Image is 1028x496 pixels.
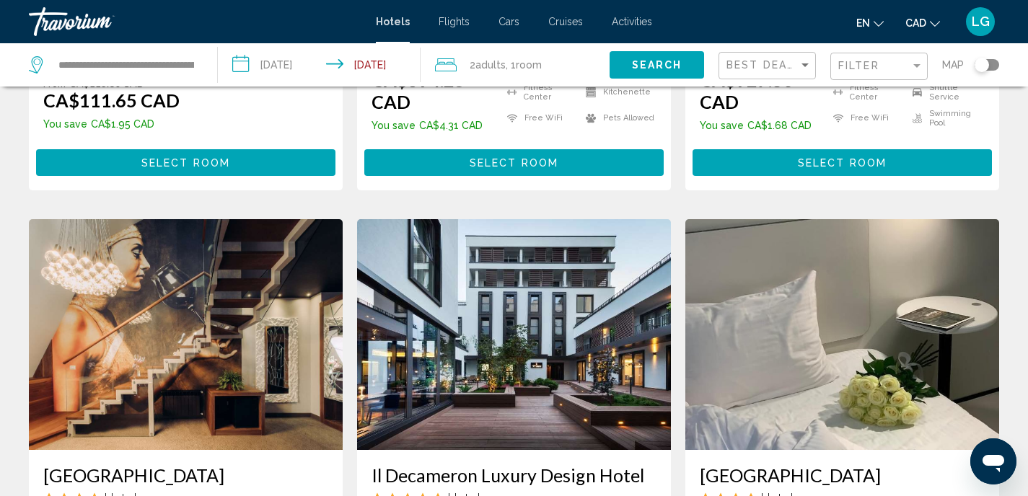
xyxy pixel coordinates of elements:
[905,12,940,33] button: Change currency
[726,59,802,71] span: Best Deals
[470,157,558,169] span: Select Room
[972,14,990,29] span: LG
[632,60,682,71] span: Search
[700,120,826,131] p: CA$1.68 CAD
[726,60,812,72] mat-select: Sort by
[372,464,656,486] a: Il Decameron Luxury Design Hotel
[364,149,664,176] button: Select Room
[798,157,887,169] span: Select Room
[470,55,506,75] span: 2
[500,83,578,102] li: Fitness Center
[970,438,1016,484] iframe: Button to launch messaging window
[372,120,416,131] span: You save
[29,7,361,36] a: Travorium
[700,464,985,486] a: [GEOGRAPHIC_DATA]
[579,83,656,102] li: Kitchenette
[43,89,180,111] ins: CA$111.65 CAD
[29,219,343,450] img: Hotel image
[964,58,999,71] button: Toggle map
[357,219,671,450] img: Hotel image
[475,59,506,71] span: Adults
[856,17,870,29] span: en
[548,16,583,27] a: Cruises
[498,16,519,27] a: Cars
[43,464,328,486] a: [GEOGRAPHIC_DATA]
[905,17,926,29] span: CAD
[942,55,964,75] span: Map
[36,153,335,169] a: Select Room
[962,6,999,37] button: User Menu
[830,52,928,81] button: Filter
[685,219,999,450] img: Hotel image
[372,120,500,131] p: CA$4.31 CAD
[421,43,610,87] button: Travelers: 2 adults, 0 children
[826,109,905,128] li: Free WiFi
[700,120,744,131] span: You save
[693,149,992,176] button: Select Room
[439,16,470,27] a: Flights
[364,153,664,169] a: Select Room
[693,153,992,169] a: Select Room
[218,43,421,87] button: Check-in date: Oct 18, 2025 Check-out date: Oct 22, 2025
[579,109,656,128] li: Pets Allowed
[36,149,335,176] button: Select Room
[612,16,652,27] a: Activities
[610,51,704,78] button: Search
[838,60,879,71] span: Filter
[826,83,905,102] li: Fitness Center
[500,109,578,128] li: Free WiFi
[506,55,542,75] span: , 1
[141,157,230,169] span: Select Room
[376,16,410,27] a: Hotels
[856,12,884,33] button: Change language
[516,59,542,71] span: Room
[43,118,180,130] p: CA$1.95 CAD
[905,83,985,102] li: Shuttle Service
[700,69,794,112] ins: CA$927.80 CAD
[905,109,985,128] li: Swimming Pool
[43,118,87,130] span: You save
